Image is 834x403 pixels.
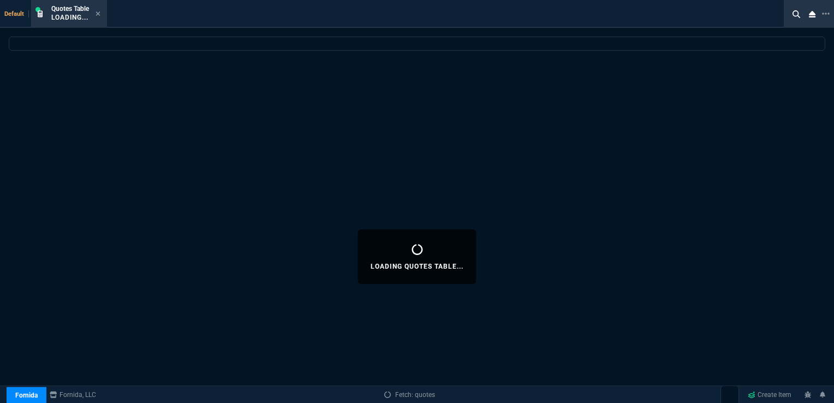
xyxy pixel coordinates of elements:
span: Default [4,10,29,17]
p: Loading Quotes Table... [371,262,463,271]
span: Quotes Table [51,5,89,13]
nx-icon: Close Tab [96,10,100,19]
nx-icon: Search [788,8,805,21]
a: Fetch: quotes [384,390,435,400]
nx-icon: Close Workbench [805,8,820,21]
a: Create Item [743,387,796,403]
p: Loading... [51,13,89,22]
nx-icon: Open New Tab [822,9,830,19]
a: msbcCompanyName [46,390,99,400]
